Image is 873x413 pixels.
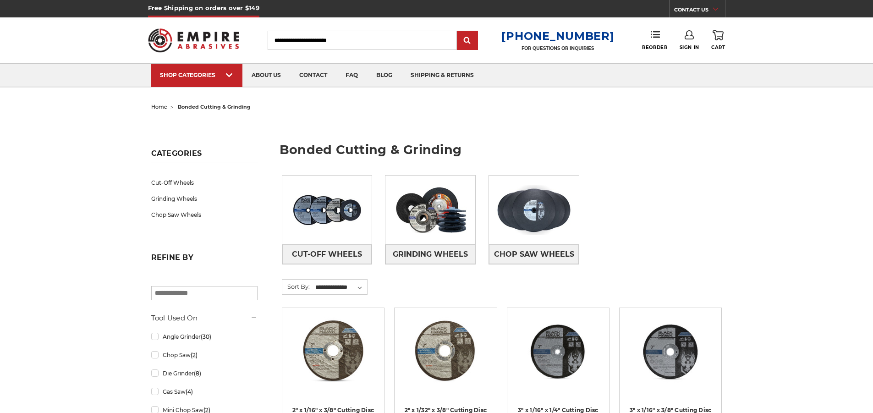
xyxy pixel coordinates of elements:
span: bonded cutting & grinding [178,104,251,110]
select: Sort By: [314,281,367,294]
a: Gas Saw [151,384,258,400]
a: contact [290,64,336,87]
a: Grinding Wheels [385,244,475,264]
h5: Refine by [151,253,258,267]
a: Grinding Wheels [151,191,258,207]
span: (8) [194,370,201,377]
a: [PHONE_NUMBER] [501,29,614,43]
a: CONTACT US [674,5,725,17]
img: 3” x .0625” x 1/4” Die Grinder Cut-Off Wheels by Black Hawk Abrasives [522,314,595,388]
span: Grinding Wheels [393,247,468,262]
a: 2" x 1/16" x 3/8" Cut Off Wheel [289,314,378,403]
a: Cut-Off Wheels [151,175,258,191]
a: Cart [711,30,725,50]
img: Grinding Wheels [385,178,475,242]
h5: Tool Used On [151,313,258,324]
img: Cut-Off Wheels [282,178,372,242]
a: Die Grinder [151,365,258,381]
span: Cut-Off Wheels [292,247,362,262]
input: Submit [458,32,477,50]
span: (2) [191,352,198,358]
span: Sign In [680,44,699,50]
img: 3" x 1/16" x 3/8" Cutting Disc [634,314,707,388]
h1: bonded cutting & grinding [280,143,722,163]
p: FOR QUESTIONS OR INQUIRIES [501,45,614,51]
span: Cart [711,44,725,50]
img: Empire Abrasives [148,22,240,58]
img: 2" x 1/16" x 3/8" Cut Off Wheel [296,314,370,388]
a: blog [367,64,401,87]
a: Chop Saw Wheels [489,244,579,264]
a: shipping & returns [401,64,483,87]
h5: Categories [151,149,258,163]
a: Reorder [642,30,667,50]
a: 3" x 1/16" x 3/8" Cutting Disc [626,314,715,403]
a: home [151,104,167,110]
label: Sort By: [282,280,310,293]
a: faq [336,64,367,87]
span: (30) [201,333,211,340]
img: Chop Saw Wheels [489,178,579,242]
img: 2" x 1/32" x 3/8" Cut Off Wheel [409,314,482,388]
a: Cut-Off Wheels [282,244,372,264]
a: about us [242,64,290,87]
a: Chop Saw [151,347,258,363]
a: 2" x 1/32" x 3/8" Cut Off Wheel [401,314,490,403]
span: Reorder [642,44,667,50]
div: SHOP CATEGORIES [160,72,233,78]
a: Angle Grinder [151,329,258,345]
a: Chop Saw Wheels [151,207,258,223]
a: 3” x .0625” x 1/4” Die Grinder Cut-Off Wheels by Black Hawk Abrasives [514,314,603,403]
span: (4) [186,388,193,395]
span: Chop Saw Wheels [494,247,574,262]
